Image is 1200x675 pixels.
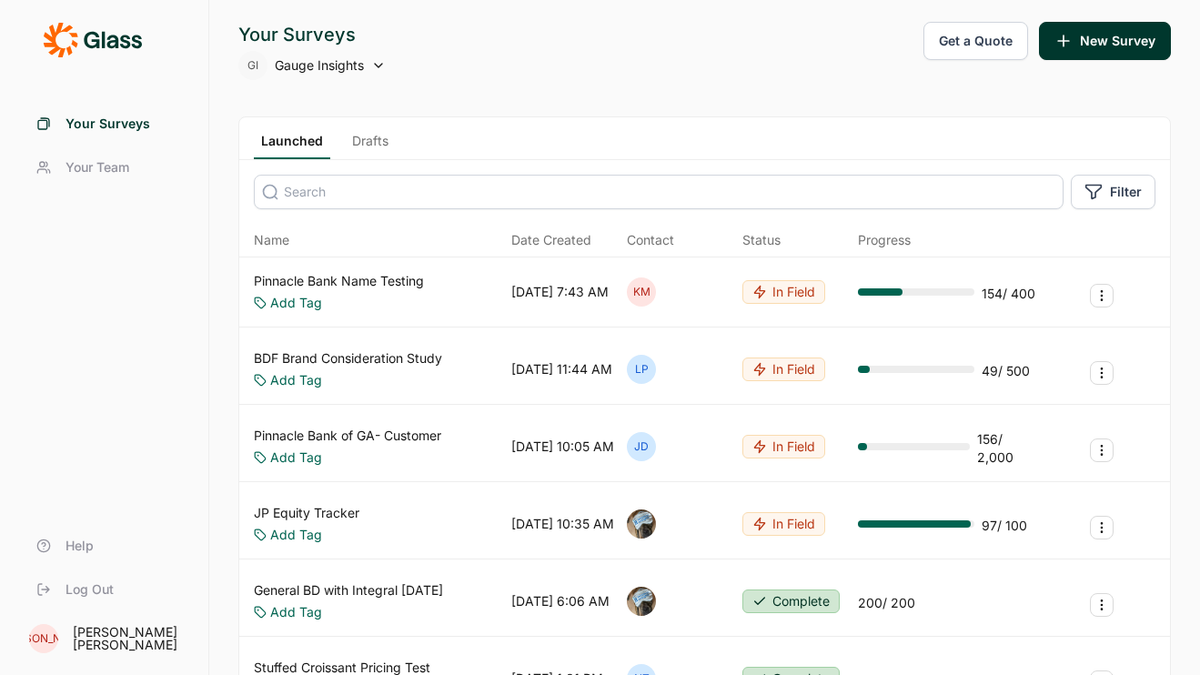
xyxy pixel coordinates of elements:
span: Your Surveys [66,115,150,133]
div: [PERSON_NAME] [PERSON_NAME] [73,626,187,651]
button: New Survey [1039,22,1171,60]
img: ocn8z7iqvmiiaveqkfqd.png [627,509,656,539]
button: In Field [742,512,825,536]
button: Survey Actions [1090,438,1114,462]
span: Log Out [66,580,114,599]
a: Pinnacle Bank of GA- Customer [254,427,441,445]
button: Survey Actions [1090,593,1114,617]
div: 200 / 200 [858,594,915,612]
button: Get a Quote [923,22,1028,60]
a: JP Equity Tracker [254,504,359,522]
button: Survey Actions [1090,361,1114,385]
a: Add Tag [270,526,322,544]
button: Survey Actions [1090,516,1114,539]
div: 97 / 100 [982,517,1027,535]
span: Filter [1110,183,1142,201]
div: JD [627,432,656,461]
a: BDF Brand Consideration Study [254,349,442,368]
div: [DATE] 6:06 AM [511,592,610,610]
div: 49 / 500 [982,362,1030,380]
div: Status [742,231,781,249]
a: General BD with Integral [DATE] [254,581,443,599]
a: Add Tag [270,603,322,621]
a: Pinnacle Bank Name Testing [254,272,424,290]
div: [DATE] 11:44 AM [511,360,612,378]
button: Filter [1071,175,1155,209]
a: Launched [254,132,330,159]
button: In Field [742,358,825,381]
span: Name [254,231,289,249]
button: In Field [742,280,825,304]
button: In Field [742,435,825,458]
div: GI [238,51,267,80]
span: Gauge Insights [275,56,364,75]
div: LP [627,355,656,384]
a: Add Tag [270,371,322,389]
div: 156 / 2,000 [977,430,1040,467]
span: Your Team [66,158,129,176]
div: Contact [627,231,674,249]
a: Add Tag [270,294,322,312]
div: [DATE] 10:35 AM [511,515,614,533]
div: Progress [858,231,911,249]
div: 154 / 400 [982,285,1035,303]
div: Your Surveys [238,22,386,47]
div: [DATE] 7:43 AM [511,283,609,301]
button: Survey Actions [1090,284,1114,307]
img: ocn8z7iqvmiiaveqkfqd.png [627,587,656,616]
input: Search [254,175,1064,209]
div: [PERSON_NAME] [29,624,58,653]
div: KM [627,277,656,307]
span: Date Created [511,231,591,249]
span: Help [66,537,94,555]
div: [DATE] 10:05 AM [511,438,614,456]
a: Add Tag [270,448,322,467]
button: Complete [742,589,840,613]
a: Drafts [345,132,396,159]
